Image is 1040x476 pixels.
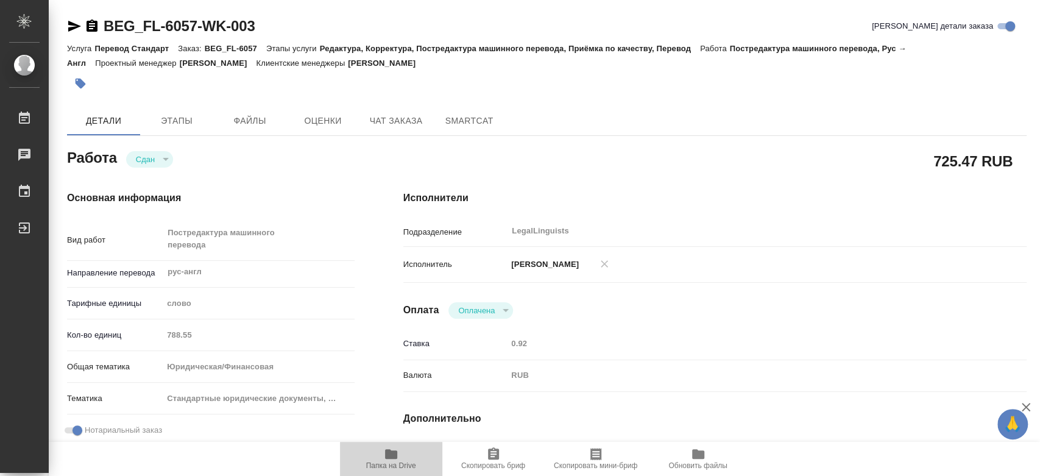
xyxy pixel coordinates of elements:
[700,44,730,53] p: Работа
[67,267,163,279] p: Направление перевода
[872,20,993,32] span: [PERSON_NAME] детали заказа
[67,70,94,97] button: Добавить тэг
[403,411,1027,426] h4: Дополнительно
[163,357,354,377] div: Юридическая/Финансовая
[67,234,163,246] p: Вид работ
[403,191,1027,205] h4: Исполнители
[933,151,1013,171] h2: 725.47 RUB
[74,113,133,129] span: Детали
[403,303,439,318] h4: Оплата
[507,335,974,352] input: Пустое поле
[294,113,352,129] span: Оценки
[403,258,508,271] p: Исполнитель
[554,461,637,470] span: Скопировать мини-бриф
[85,424,162,436] span: Нотариальный заказ
[205,44,266,53] p: BEG_FL-6057
[132,154,158,165] button: Сдан
[95,59,179,68] p: Проектный менеджер
[67,19,82,34] button: Скопировать ссылку для ЯМессенджера
[320,44,700,53] p: Редактура, Корректура, Постредактура машинного перевода, Приёмка по качеству, Перевод
[455,305,498,316] button: Оплачена
[67,329,163,341] p: Кол-во единиц
[440,113,498,129] span: SmartCat
[163,293,354,314] div: слово
[403,369,508,382] p: Валюта
[256,59,348,68] p: Клиентские менеджеры
[94,44,178,53] p: Перевод Стандарт
[367,113,425,129] span: Чат заказа
[147,113,206,129] span: Этапы
[67,44,94,53] p: Услуга
[67,191,355,205] h4: Основная информация
[180,59,256,68] p: [PERSON_NAME]
[403,338,508,350] p: Ставка
[163,388,354,409] div: Стандартные юридические документы, договоры, уставы
[221,113,279,129] span: Файлы
[647,442,749,476] button: Обновить файлы
[340,442,442,476] button: Папка на Drive
[668,461,727,470] span: Обновить файлы
[67,146,117,168] h2: Работа
[104,18,255,34] a: BEG_FL-6057-WK-003
[266,44,320,53] p: Этапы услуги
[461,461,525,470] span: Скопировать бриф
[67,393,163,405] p: Тематика
[348,59,425,68] p: [PERSON_NAME]
[67,361,163,373] p: Общая тематика
[442,442,545,476] button: Скопировать бриф
[448,302,513,319] div: Сдан
[403,226,508,238] p: Подразделение
[85,19,99,34] button: Скопировать ссылку
[163,326,354,344] input: Пустое поле
[545,442,647,476] button: Скопировать мини-бриф
[507,258,579,271] p: [PERSON_NAME]
[997,409,1028,439] button: 🙏
[178,44,204,53] p: Заказ:
[366,461,416,470] span: Папка на Drive
[1002,411,1023,437] span: 🙏
[126,151,173,168] div: Сдан
[507,365,974,386] div: RUB
[67,297,163,310] p: Тарифные единицы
